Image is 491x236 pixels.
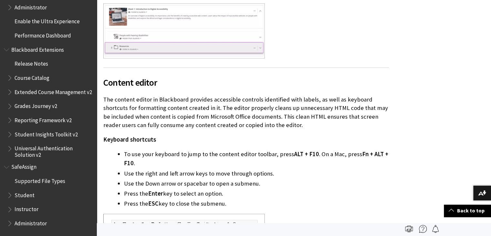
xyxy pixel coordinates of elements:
span: Extended Course Management v2 [15,87,92,95]
span: Blackboard Extensions [11,44,64,53]
a: Back to top [444,205,491,217]
span: Performance Dashboard [15,30,71,39]
span: ALT + F10 [294,150,319,158]
span: Grades Journey v2 [15,101,57,110]
p: The content editor in Blackboard provides accessible controls identified with labels, as well as ... [103,95,389,129]
img: Print [405,225,413,233]
span: Enable the Ultra Experience [15,16,80,25]
span: Administrator [15,218,47,227]
span: Content editor [103,76,389,89]
li: Press the key to select an option. [124,189,389,198]
span: Instructor [15,204,38,213]
span: Keyboard shortcuts [103,136,156,143]
span: Supported File Types [15,176,65,184]
span: Student [15,190,35,198]
nav: Book outline for Blackboard Extensions [4,44,93,158]
span: Student Insights Toolkit v2 [15,129,78,138]
span: Universal Authentication Solution v2 [15,143,92,158]
img: Follow this page [432,225,439,233]
img: More help [419,225,427,233]
li: To use your keyboard to jump to the content editor toolbar, press . On a Mac, press . [124,150,389,168]
span: SafeAssign [11,162,36,170]
li: Use the right and left arrow keys to move through options. [124,169,389,178]
nav: Book outline for Blackboard SafeAssign [4,162,93,229]
span: Release Notes [15,59,48,67]
img: Relocating where a content item is on the Course Content page [103,4,265,59]
span: Course Catalog [15,72,49,81]
span: ESC [148,200,159,207]
span: Administrator [15,2,47,11]
li: Press the key to close the submenu. [124,199,389,208]
li: Use the Down arrow or spacebar to open a submenu. [124,179,389,188]
span: Reporting Framework v2 [15,115,72,123]
span: Enter [148,190,163,197]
